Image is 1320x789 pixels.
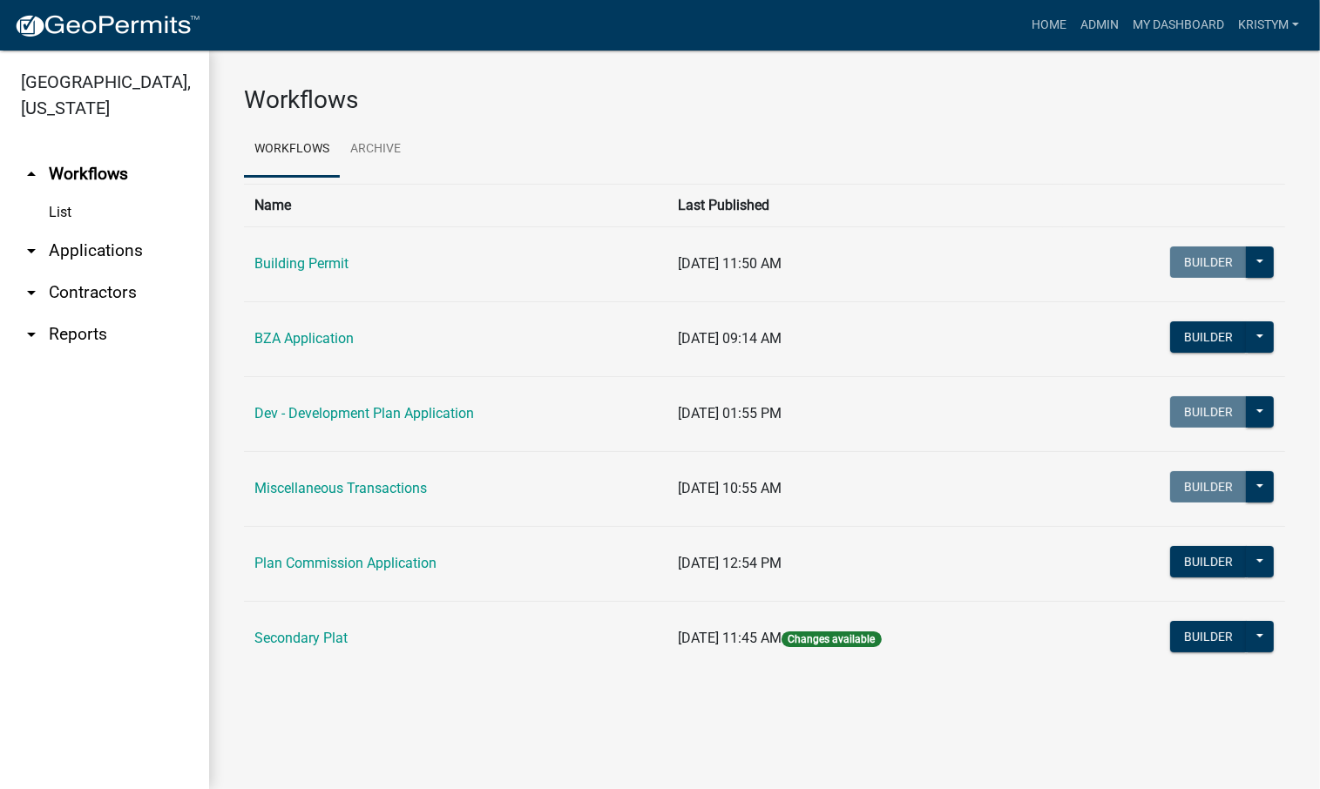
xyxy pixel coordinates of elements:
[678,630,782,646] span: [DATE] 11:45 AM
[254,405,474,421] a: Dev - Development Plan Application
[1126,9,1231,42] a: My Dashboard
[21,164,42,185] i: arrow_drop_up
[678,555,782,571] span: [DATE] 12:54 PM
[21,282,42,303] i: arrow_drop_down
[1170,546,1247,577] button: Builder
[244,184,667,226] th: Name
[1170,246,1247,278] button: Builder
[678,255,782,272] span: [DATE] 11:50 AM
[254,255,349,272] a: Building Permit
[1170,471,1247,502] button: Builder
[1073,9,1126,42] a: Admin
[21,324,42,345] i: arrow_drop_down
[678,405,782,421] span: [DATE] 01:55 PM
[667,184,1062,226] th: Last Published
[340,122,411,178] a: Archive
[21,240,42,261] i: arrow_drop_down
[254,630,348,646] a: Secondary Plat
[1025,9,1073,42] a: Home
[254,555,437,571] a: Plan Commission Application
[244,122,340,178] a: Workflows
[254,480,427,496] a: Miscellaneous Transactions
[244,85,1285,115] h3: Workflows
[1170,621,1247,652] button: Builder
[1170,321,1247,353] button: Builder
[782,631,881,647] span: Changes available
[1231,9,1306,42] a: KristyM
[678,330,782,347] span: [DATE] 09:14 AM
[1170,396,1247,428] button: Builder
[678,480,782,496] span: [DATE] 10:55 AM
[254,330,354,347] a: BZA Application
